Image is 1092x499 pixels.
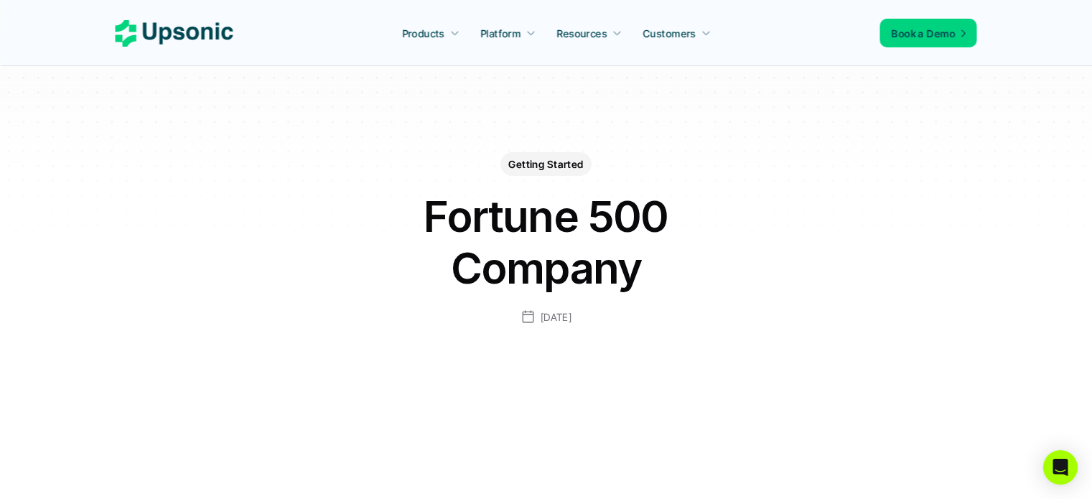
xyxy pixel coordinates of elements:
h1: Fortune 500 Company [331,190,762,294]
a: Products [393,20,468,46]
div: Open Intercom Messenger [1043,450,1078,485]
p: Products [402,26,444,41]
p: Getting Started [508,157,583,172]
p: Resources [557,26,607,41]
p: Platform [480,26,521,41]
span: Book a Demo [892,27,956,39]
p: [DATE] [541,308,571,326]
p: Customers [643,26,696,41]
